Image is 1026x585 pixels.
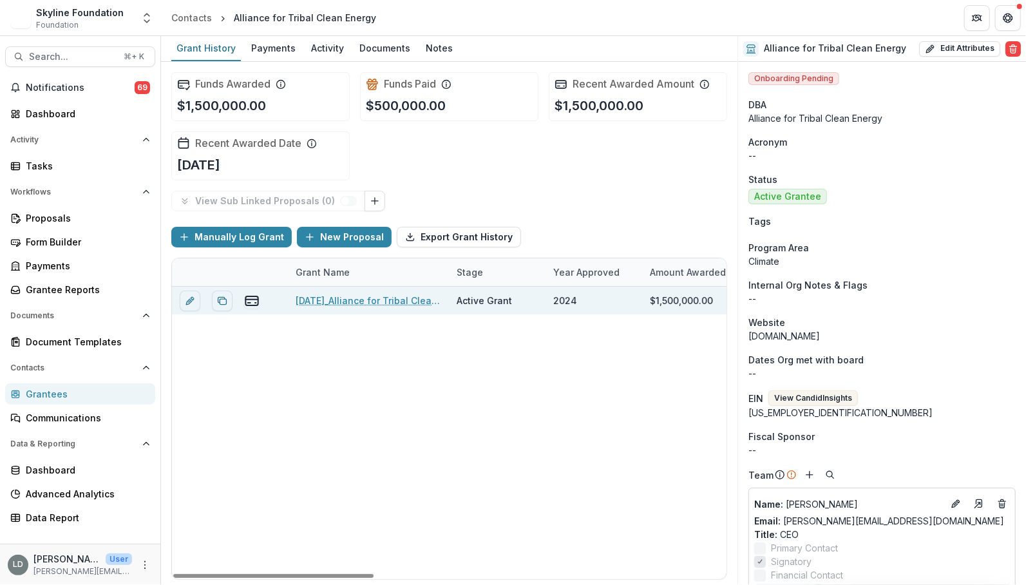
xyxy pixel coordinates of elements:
[26,511,145,524] div: Data Report
[754,497,943,511] a: Name: [PERSON_NAME]
[822,467,838,483] button: Search
[5,46,155,67] button: Search...
[177,155,220,175] p: [DATE]
[748,98,766,111] span: DBA
[5,358,155,378] button: Open Contacts
[768,390,858,406] button: View CandidInsights
[754,515,781,526] span: Email:
[555,96,643,115] p: $1,500,000.00
[171,39,241,57] div: Grant History
[964,5,990,31] button: Partners
[969,494,989,514] a: Go to contact
[246,39,301,57] div: Payments
[306,36,349,61] a: Activity
[650,294,713,307] div: $1,500,000.00
[546,265,627,279] div: Year approved
[5,331,155,352] a: Document Templates
[212,291,233,311] button: Duplicate proposal
[748,149,1016,162] p: --
[171,11,212,24] div: Contacts
[5,507,155,528] a: Data Report
[948,496,964,512] button: Edit
[5,231,155,253] a: Form Builder
[5,255,155,276] a: Payments
[546,258,642,286] div: Year approved
[135,81,150,94] span: 69
[748,392,763,405] p: EIN
[5,279,155,300] a: Grantee Reports
[748,353,864,367] span: Dates Org met with board
[748,173,777,186] span: Status
[748,111,1016,125] div: Alliance for Tribal Clean Energy
[166,8,217,27] a: Contacts
[195,137,301,149] h2: Recent Awarded Date
[754,528,1010,541] p: CEO
[748,468,774,482] p: Team
[5,305,155,326] button: Open Documents
[10,187,137,197] span: Workflows
[26,107,145,120] div: Dashboard
[748,367,1016,380] p: --
[244,293,260,309] button: view-payments
[449,258,546,286] div: Stage
[5,182,155,202] button: Open Workflows
[642,265,734,279] div: Amount Awarded
[754,499,783,510] span: Name :
[573,78,694,90] h2: Recent Awarded Amount
[5,407,155,428] a: Communications
[5,129,155,150] button: Open Activity
[354,39,415,57] div: Documents
[384,78,436,90] h2: Funds Paid
[748,72,839,85] span: Onboarding Pending
[764,43,906,54] h2: Alliance for Tribal Clean Energy
[5,483,155,504] a: Advanced Analytics
[754,514,1004,528] a: Email: [PERSON_NAME][EMAIL_ADDRESS][DOMAIN_NAME]
[36,6,124,19] div: Skyline Foundation
[1005,41,1021,57] button: Delete
[177,96,266,115] p: $1,500,000.00
[26,82,135,93] span: Notifications
[26,283,145,296] div: Grantee Reports
[449,265,491,279] div: Stage
[642,258,739,286] div: Amount Awarded
[166,8,381,27] nav: breadcrumb
[748,331,820,341] a: [DOMAIN_NAME]
[771,541,838,555] span: Primary Contact
[354,36,415,61] a: Documents
[748,443,1016,457] div: --
[297,227,392,247] button: New Proposal
[5,207,155,229] a: Proposals
[195,78,271,90] h2: Funds Awarded
[26,159,145,173] div: Tasks
[13,561,23,569] div: Lisa Dinh
[5,103,155,124] a: Dashboard
[171,36,241,61] a: Grant History
[754,191,821,202] span: Active Grantee
[553,294,577,307] div: 2024
[29,52,116,62] span: Search...
[180,291,200,311] button: edit
[10,311,137,320] span: Documents
[234,11,376,24] div: Alliance for Tribal Clean Energy
[748,430,815,443] span: Fiscal Sponsor
[33,566,132,577] p: [PERSON_NAME][EMAIL_ADDRESS][DOMAIN_NAME]
[748,241,809,254] span: Program Area
[754,497,943,511] p: [PERSON_NAME]
[26,487,145,501] div: Advanced Analytics
[5,434,155,454] button: Open Data & Reporting
[26,387,145,401] div: Grantees
[171,191,365,211] button: View Sub Linked Proposals (0)
[397,227,521,247] button: Export Grant History
[5,459,155,481] a: Dashboard
[771,568,843,582] span: Financial Contact
[288,258,449,286] div: Grant Name
[288,265,357,279] div: Grant Name
[994,496,1010,512] button: Deletes
[995,5,1021,31] button: Get Help
[26,235,145,249] div: Form Builder
[802,467,817,483] button: Add
[26,335,145,349] div: Document Templates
